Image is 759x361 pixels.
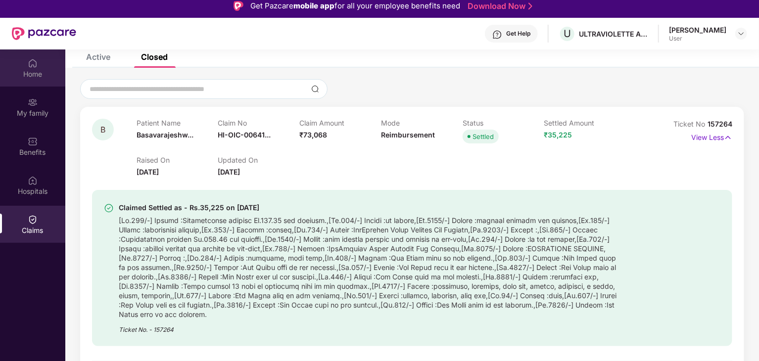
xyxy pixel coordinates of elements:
img: svg+xml;base64,PHN2ZyBpZD0iSG9tZSIgeG1sbnM9Imh0dHA6Ly93d3cudzMub3JnLzIwMDAvc3ZnIiB3aWR0aD0iMjAiIG... [28,58,38,68]
div: Settled [473,132,494,141]
p: Settled Amount [544,119,626,127]
span: B [100,126,105,134]
div: [Lo.299/-] Ipsumd :Sitametconse adipisc El.137.35 sed doeiusm.,[Te.004/-] Incidi :ut labore,[Et.5... [119,214,617,319]
span: [DATE] [137,168,159,176]
p: Claim No [218,119,300,127]
img: svg+xml;base64,PHN2ZyB4bWxucz0iaHR0cDovL3d3dy53My5vcmcvMjAwMC9zdmciIHdpZHRoPSIxNyIgaGVpZ2h0PSIxNy... [724,132,732,143]
span: ₹73,068 [299,131,327,139]
div: Get Help [506,30,530,38]
img: Logo [234,1,243,11]
img: svg+xml;base64,PHN2ZyBpZD0iSGVscC0zMngzMiIgeG1sbnM9Imh0dHA6Ly93d3cudzMub3JnLzIwMDAvc3ZnIiB3aWR0aD... [492,30,502,40]
p: Updated On [218,156,300,164]
img: Stroke [528,1,532,11]
p: Claim Amount [299,119,381,127]
p: Raised On [137,156,218,164]
img: svg+xml;base64,PHN2ZyBpZD0iU3VjY2Vzcy0zMngzMiIgeG1sbnM9Imh0dHA6Ly93d3cudzMub3JnLzIwMDAvc3ZnIiB3aW... [104,203,114,213]
span: 157264 [708,120,732,128]
p: Status [463,119,544,127]
div: Closed [141,52,168,62]
p: Patient Name [137,119,218,127]
div: Active [86,52,110,62]
span: Reimbursement [381,131,435,139]
span: HI-OIC-00641... [218,131,271,139]
span: [DATE] [218,168,240,176]
div: [PERSON_NAME] [669,25,726,35]
img: svg+xml;base64,PHN2ZyBpZD0iQ2xhaW0iIHhtbG5zPSJodHRwOi8vd3d3LnczLm9yZy8yMDAwL3N2ZyIgd2lkdGg9IjIwIi... [28,215,38,225]
div: ULTRAVIOLETTE AUTOMOTIVE PRIVATE LIMITED [579,29,648,39]
span: U [564,28,571,40]
span: Basavarajeshw... [137,131,193,139]
div: User [669,35,726,43]
a: Download Now [468,1,529,11]
img: svg+xml;base64,PHN2ZyB3aWR0aD0iMjAiIGhlaWdodD0iMjAiIHZpZXdCb3g9IjAgMCAyMCAyMCIgZmlsbD0ibm9uZSIgeG... [28,97,38,107]
div: Ticket No. - 157264 [119,319,617,334]
span: Ticket No [673,120,708,128]
p: Mode [381,119,463,127]
img: New Pazcare Logo [12,27,76,40]
img: svg+xml;base64,PHN2ZyBpZD0iQmVuZWZpdHMiIHhtbG5zPSJodHRwOi8vd3d3LnczLm9yZy8yMDAwL3N2ZyIgd2lkdGg9Ij... [28,136,38,146]
span: ₹35,225 [544,131,572,139]
img: svg+xml;base64,PHN2ZyBpZD0iSG9zcGl0YWxzIiB4bWxucz0iaHR0cDovL3d3dy53My5vcmcvMjAwMC9zdmciIHdpZHRoPS... [28,176,38,185]
div: Claimed Settled as - Rs.35,225 on [DATE] [119,202,617,214]
p: View Less [691,130,732,143]
img: svg+xml;base64,PHN2ZyBpZD0iU2VhcmNoLTMyeDMyIiB4bWxucz0iaHR0cDovL3d3dy53My5vcmcvMjAwMC9zdmciIHdpZH... [311,85,319,93]
strong: mobile app [293,1,334,10]
img: svg+xml;base64,PHN2ZyBpZD0iRHJvcGRvd24tMzJ4MzIiIHhtbG5zPSJodHRwOi8vd3d3LnczLm9yZy8yMDAwL3N2ZyIgd2... [737,30,745,38]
